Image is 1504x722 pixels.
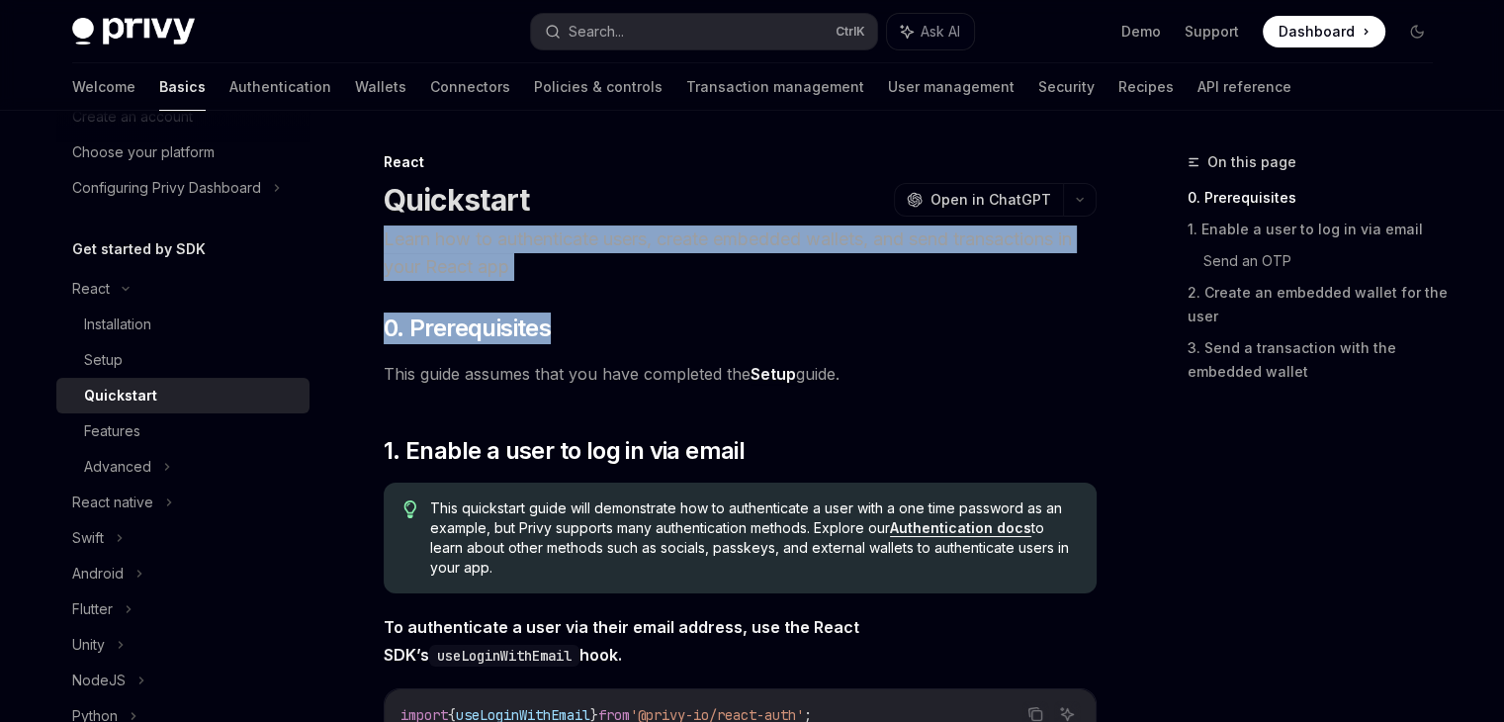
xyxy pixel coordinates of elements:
[56,135,310,170] a: Choose your platform
[751,364,796,385] a: Setup
[84,384,157,407] div: Quickstart
[384,313,551,344] span: 0. Prerequisites
[1118,63,1174,111] a: Recipes
[1197,63,1291,111] a: API reference
[384,182,530,218] h1: Quickstart
[429,645,579,667] code: useLoginWithEmail
[84,348,123,372] div: Setup
[1207,150,1296,174] span: On this page
[534,63,663,111] a: Policies & controls
[72,526,104,550] div: Swift
[72,491,153,514] div: React native
[1188,214,1449,245] a: 1. Enable a user to log in via email
[56,342,310,378] a: Setup
[930,190,1051,210] span: Open in ChatGPT
[836,24,865,40] span: Ctrl K
[84,313,151,336] div: Installation
[72,277,110,301] div: React
[1263,16,1385,47] a: Dashboard
[1188,332,1449,388] a: 3. Send a transaction with the embedded wallet
[686,63,864,111] a: Transaction management
[84,419,140,443] div: Features
[384,152,1097,172] div: React
[1121,22,1161,42] a: Demo
[894,183,1063,217] button: Open in ChatGPT
[384,435,745,467] span: 1. Enable a user to log in via email
[56,413,310,449] a: Features
[229,63,331,111] a: Authentication
[1401,16,1433,47] button: Toggle dark mode
[72,237,206,261] h5: Get started by SDK
[72,633,105,657] div: Unity
[430,498,1076,578] span: This quickstart guide will demonstrate how to authenticate a user with a one time password as an ...
[403,500,417,518] svg: Tip
[72,18,195,45] img: dark logo
[569,20,624,44] div: Search...
[384,226,1097,281] p: Learn how to authenticate users, create embedded wallets, and send transactions in your React app
[888,63,1015,111] a: User management
[1279,22,1355,42] span: Dashboard
[890,519,1031,537] a: Authentication docs
[56,378,310,413] a: Quickstart
[384,360,1097,388] span: This guide assumes that you have completed the guide.
[384,617,859,665] strong: To authenticate a user via their email address, use the React SDK’s hook.
[921,22,960,42] span: Ask AI
[430,63,510,111] a: Connectors
[531,14,877,49] button: Search...CtrlK
[1185,22,1239,42] a: Support
[1188,182,1449,214] a: 0. Prerequisites
[72,562,124,586] div: Android
[1203,245,1449,277] a: Send an OTP
[84,455,151,479] div: Advanced
[72,176,261,200] div: Configuring Privy Dashboard
[72,597,113,621] div: Flutter
[1188,277,1449,332] a: 2. Create an embedded wallet for the user
[887,14,974,49] button: Ask AI
[72,63,135,111] a: Welcome
[355,63,406,111] a: Wallets
[72,140,215,164] div: Choose your platform
[72,669,126,692] div: NodeJS
[159,63,206,111] a: Basics
[56,307,310,342] a: Installation
[1038,63,1095,111] a: Security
